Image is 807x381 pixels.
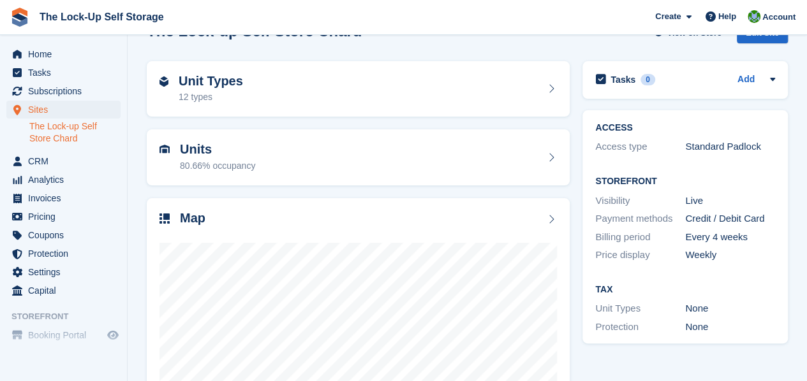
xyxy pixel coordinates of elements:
a: menu [6,326,121,344]
a: Add [737,73,755,87]
a: menu [6,101,121,119]
div: Protection [595,320,685,334]
h2: Storefront [595,176,775,187]
div: Unit Types [595,301,685,316]
img: Andrew Beer [748,10,760,23]
span: Booking Portal [28,326,105,344]
div: None [685,320,775,334]
div: None [685,301,775,316]
span: Tasks [28,64,105,82]
span: Create [655,10,681,23]
a: The Lock-up Self Store Chard [29,120,121,145]
span: Help [718,10,736,23]
span: Subscriptions [28,82,105,100]
span: Sites [28,101,105,119]
a: menu [6,152,121,170]
img: stora-icon-8386f47178a22dfd0bd8f6a31ec36ba5ce8667c1dd55bd0f319d3a0aa187defe.svg [10,8,29,27]
span: Home [28,45,105,63]
a: menu [6,82,121,100]
div: Credit / Debit Card [685,212,775,226]
h2: Tax [595,285,775,295]
span: Pricing [28,208,105,226]
span: CRM [28,152,105,170]
span: Invoices [28,189,105,207]
div: Standard Padlock [685,140,775,154]
a: menu [6,282,121,299]
span: Protection [28,245,105,262]
span: Account [762,11,796,24]
span: Settings [28,263,105,281]
h2: Map [180,211,205,226]
span: Analytics [28,171,105,189]
a: menu [6,263,121,281]
div: Payment methods [595,212,685,226]
div: 80.66% occupancy [180,159,255,173]
a: menu [6,171,121,189]
h2: Tasks [611,74,635,85]
div: Weekly [685,248,775,262]
img: map-icn-33ee37083ee616e46c38cad1a60f524a97daa1e2b2c8c0bc3eb3415660979fc1.svg [159,213,170,224]
span: Capital [28,282,105,299]
h2: Unit Types [179,74,243,89]
div: Every 4 weeks [685,230,775,245]
div: 12 types [179,90,243,104]
a: menu [6,189,121,207]
div: Price display [595,248,685,262]
h2: ACCESS [595,123,775,133]
a: menu [6,245,121,262]
a: Unit Types 12 types [147,61,570,117]
img: unit-icn-7be61d7bf1b0ce9d3e12c5938cc71ed9869f7b940bace4675aadf7bd6d80202e.svg [159,145,170,154]
span: Coupons [28,226,105,244]
div: Live [685,194,775,208]
a: menu [6,208,121,226]
img: unit-type-icn-2b2737a686de81e16bb02015468b77c625bbabd49415b5ef34ead5e3b44a266d.svg [159,76,168,87]
a: menu [6,45,121,63]
a: Units 80.66% occupancy [147,129,570,185]
a: menu [6,226,121,244]
div: Access type [595,140,685,154]
a: The Lock-Up Self Storage [34,6,169,27]
div: Visibility [595,194,685,208]
a: Edit Site [737,22,788,48]
a: Preview store [105,327,121,343]
a: menu [6,64,121,82]
span: Storefront [11,310,127,323]
div: Billing period [595,230,685,245]
div: 0 [640,74,655,85]
h2: Units [180,142,255,157]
